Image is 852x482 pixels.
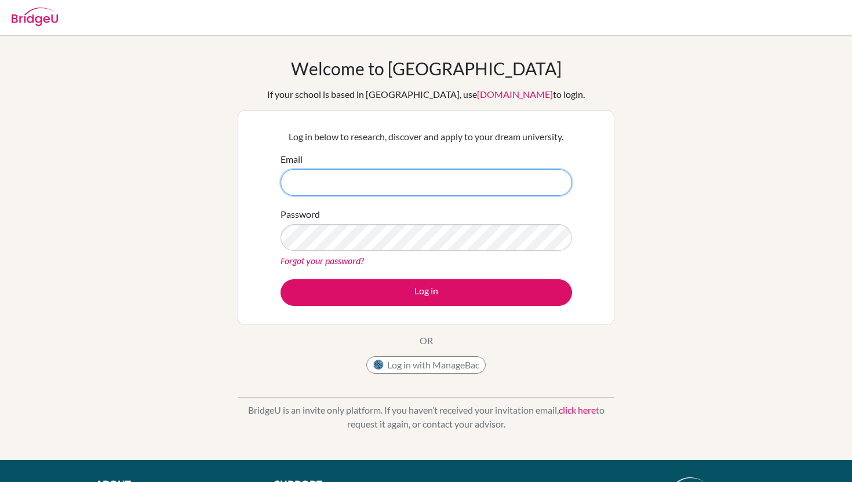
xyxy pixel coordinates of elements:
button: Log in with ManageBac [366,356,486,374]
label: Email [281,152,303,166]
p: Log in below to research, discover and apply to your dream university. [281,130,572,144]
h1: Welcome to [GEOGRAPHIC_DATA] [291,58,562,79]
p: OR [420,334,433,348]
a: Forgot your password? [281,255,364,266]
a: click here [559,404,596,415]
div: If your school is based in [GEOGRAPHIC_DATA], use to login. [267,87,585,101]
p: BridgeU is an invite only platform. If you haven’t received your invitation email, to request it ... [238,403,614,431]
button: Log in [281,279,572,306]
a: [DOMAIN_NAME] [477,89,553,100]
label: Password [281,207,320,221]
img: Bridge-U [12,8,58,26]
